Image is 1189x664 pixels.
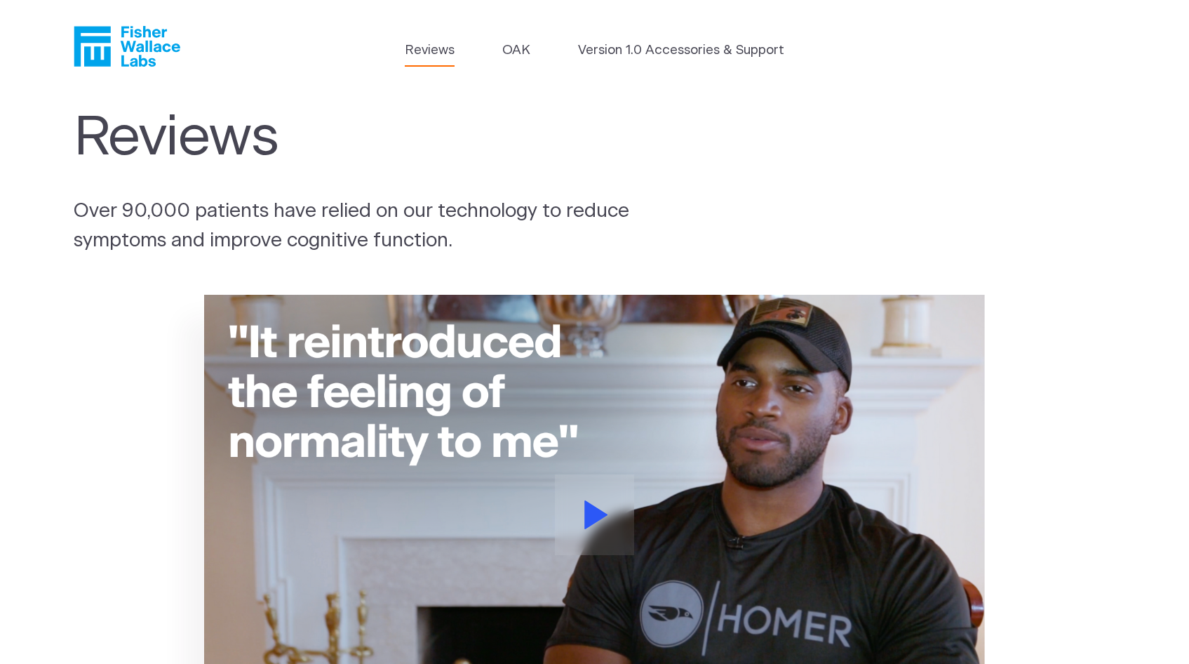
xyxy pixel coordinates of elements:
[405,41,455,60] a: Reviews
[502,41,530,60] a: OAK
[74,197,687,256] p: Over 90,000 patients have relied on our technology to reduce symptoms and improve cognitive funct...
[74,26,180,67] a: Fisher Wallace
[578,41,784,60] a: Version 1.0 Accessories & Support
[584,500,608,529] svg: Play
[74,106,657,171] h1: Reviews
